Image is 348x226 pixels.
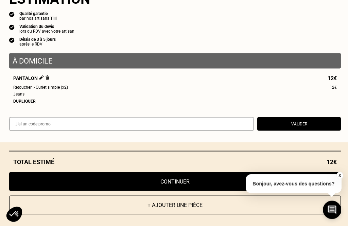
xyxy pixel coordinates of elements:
[9,117,254,131] input: J‘ai un code promo
[327,158,337,166] span: 12€
[9,172,341,191] button: Continuer
[19,11,57,16] div: Qualité garantie
[9,11,15,17] img: icon list info
[257,117,341,131] button: Valider
[246,174,342,193] p: Bonjour, avez-vous des questions?
[19,24,74,29] div: Validation du devis
[330,85,337,90] span: 12€
[13,85,68,90] span: Retoucher > Ourlet simple (x2)
[19,37,56,42] div: Délais de 3 à 5 jours
[13,75,49,81] span: Pantalon
[19,42,56,47] div: après le RDV
[13,91,24,97] span: Jeans
[328,75,337,81] span: 12€
[9,196,341,214] button: + Ajouter une pièce
[19,16,57,21] div: par nos artisans Tilli
[9,24,15,30] img: icon list info
[39,75,44,80] img: Éditer
[13,99,337,104] div: Dupliquer
[9,37,15,43] img: icon list info
[19,29,74,34] div: lors du RDV avec votre artisan
[9,158,341,166] div: Total estimé
[13,57,337,65] p: À domicile
[336,172,343,179] button: X
[46,75,49,80] img: Supprimer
